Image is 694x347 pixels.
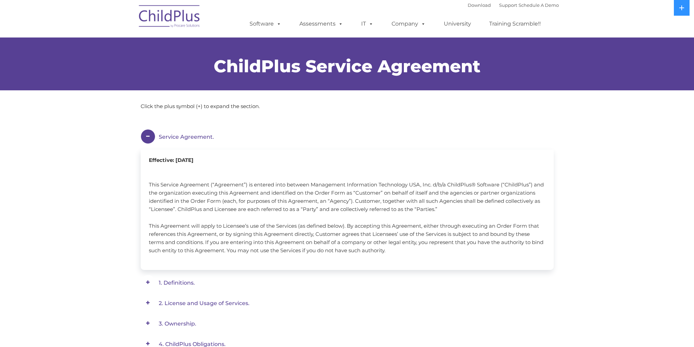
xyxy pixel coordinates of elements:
a: Download [468,2,491,8]
a: Support [499,2,517,8]
span: Service Agreement. [159,134,214,140]
a: Company [385,17,433,31]
a: Assessments [293,17,350,31]
span: 2. License and Usage of Services. [159,300,250,306]
span: 1. Definitions. [159,280,195,286]
p: This Agreement will apply to Licensee’s use of the Services (as defined below). By accepting this... [149,222,546,255]
a: IT [354,17,380,31]
a: University [437,17,478,31]
a: Software [243,17,288,31]
span: ChildPlus Service Agreement [214,56,480,77]
img: ChildPlus by Procare Solutions [136,0,204,34]
span: 3. Ownership. [159,320,196,327]
p: This Service Agreement (“Agreement”) is entered into between Management Information Technology US... [149,181,546,213]
font: | [468,2,559,8]
a: Schedule A Demo [519,2,559,8]
p: Click the plus symbol (+) to expand the section. [141,102,554,110]
b: Effective: [DATE] [149,157,194,163]
a: Training Scramble!! [482,17,548,31]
